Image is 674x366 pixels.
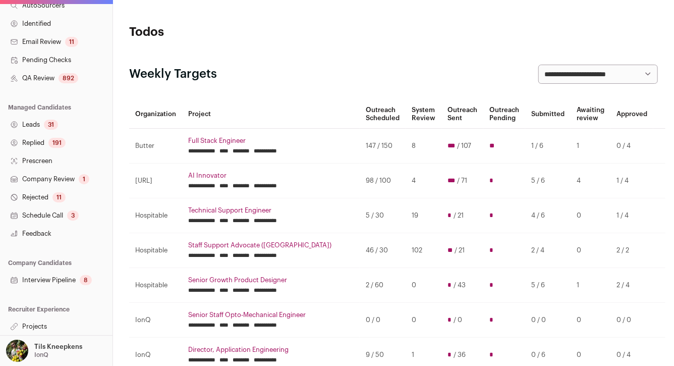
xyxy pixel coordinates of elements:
td: 8 [406,128,441,163]
td: 0 [406,302,441,337]
td: 98 / 100 [360,163,406,198]
p: Tils Kneepkens [34,343,82,351]
div: 1 [79,174,89,184]
td: [URL] [129,163,182,198]
th: Project [182,100,360,129]
td: Butter [129,128,182,163]
td: Hospitable [129,198,182,233]
td: 1 / 4 [610,198,653,233]
td: 0 [406,268,441,302]
a: Senior Staff Opto-Mechanical Engineer [188,311,354,319]
td: Hospitable [129,233,182,268]
td: Hospitable [129,268,182,302]
div: 892 [59,73,78,83]
th: Outreach Scheduled [360,100,406,129]
h2: Weekly Targets [129,66,217,82]
div: 191 [48,138,66,148]
span: / 21 [455,246,465,254]
td: 5 / 30 [360,198,406,233]
td: 4 / 6 [525,198,571,233]
span: / 21 [454,212,464,220]
td: 1 / 4 [610,163,653,198]
a: Staff Support Advocate ([GEOGRAPHIC_DATA]) [188,241,354,249]
td: 2 / 4 [610,268,653,302]
td: 46 / 30 [360,233,406,268]
div: 11 [65,37,78,47]
a: Director, Application Engineering [188,346,354,354]
th: Submitted [525,100,571,129]
td: 0 [571,198,610,233]
th: Awaiting review [571,100,610,129]
div: 8 [80,275,92,285]
td: 1 [571,128,610,163]
td: 147 / 150 [360,128,406,163]
td: 5 / 6 [525,163,571,198]
td: 4 [406,163,441,198]
span: / 71 [457,177,467,185]
span: / 0 [454,316,462,324]
a: Technical Support Engineer [188,206,354,215]
td: 5 / 6 [525,268,571,302]
img: 6689865-medium_jpg [6,340,28,362]
td: 1 [571,268,610,302]
td: 2 / 60 [360,268,406,302]
td: 4 [571,163,610,198]
div: 31 [44,120,58,130]
td: 0 / 0 [610,302,653,337]
th: System Review [406,100,441,129]
button: Open dropdown [4,340,84,362]
td: IonQ [129,302,182,337]
span: / 107 [457,142,471,150]
th: Approved [610,100,653,129]
a: Full Stack Engineer [188,137,354,145]
td: 19 [406,198,441,233]
th: Outreach Sent [441,100,483,129]
td: 0 / 0 [525,302,571,337]
h1: Todos [129,24,305,40]
td: 102 [406,233,441,268]
span: / 43 [454,281,466,289]
div: 11 [52,192,66,202]
td: 0 / 4 [610,128,653,163]
td: 2 / 4 [525,233,571,268]
th: Organization [129,100,182,129]
td: 2 / 2 [610,233,653,268]
td: 0 [571,302,610,337]
div: 3 [67,211,79,221]
a: AI Innovator [188,172,354,180]
td: 0 / 0 [360,302,406,337]
th: Outreach Pending [483,100,525,129]
td: 0 [571,233,610,268]
span: / 36 [454,351,466,359]
a: Senior Growth Product Designer [188,276,354,284]
p: IonQ [34,351,48,359]
td: 1 / 6 [525,128,571,163]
